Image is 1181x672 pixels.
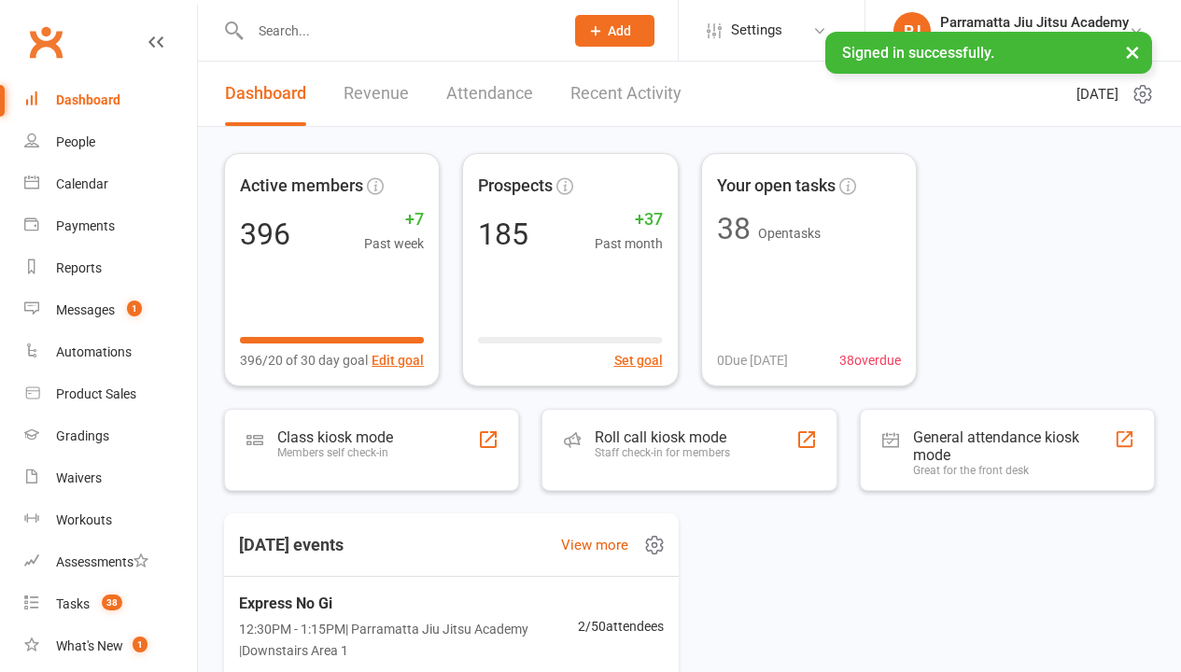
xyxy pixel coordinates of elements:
div: 38 [717,214,751,244]
div: 185 [478,219,528,249]
a: Assessments [24,541,197,583]
div: Assessments [56,554,148,569]
a: Clubworx [22,19,69,65]
div: Workouts [56,512,112,527]
div: Automations [56,344,132,359]
div: Parramatta Jiu Jitsu Academy [940,14,1129,31]
span: 396/20 of 30 day goal [240,350,368,371]
span: Settings [731,9,782,51]
a: Dashboard [225,62,306,126]
div: Tasks [56,596,90,611]
button: Set goal [614,350,663,371]
a: Waivers [24,457,197,499]
div: Great for the front desk [913,464,1114,477]
span: Prospects [478,173,553,200]
a: Dashboard [24,79,197,121]
a: Messages 1 [24,289,197,331]
a: Reports [24,247,197,289]
span: 2 / 50 attendees [578,616,664,637]
a: Recent Activity [570,62,682,126]
span: Past week [364,233,424,254]
button: Add [575,15,654,47]
a: Workouts [24,499,197,541]
a: Automations [24,331,197,373]
span: 1 [127,301,142,316]
span: Signed in successfully. [842,44,994,62]
a: View more [561,534,628,556]
a: What's New1 [24,625,197,667]
button: Edit goal [372,350,424,371]
a: Revenue [344,62,409,126]
div: Gradings [56,428,109,443]
span: Add [608,23,631,38]
h3: [DATE] events [224,528,359,562]
div: Dashboard [56,92,120,107]
span: 12:30PM - 1:15PM | Parramatta Jiu Jitsu Academy | Downstairs Area 1 [239,619,578,661]
div: Product Sales [56,386,136,401]
span: Open tasks [758,226,821,241]
div: Class kiosk mode [277,428,393,446]
div: Staff check-in for members [595,446,730,459]
a: Product Sales [24,373,197,415]
div: What's New [56,638,123,653]
input: Search... [245,18,551,44]
div: Calendar [56,176,108,191]
span: +37 [595,206,663,233]
span: 1 [133,637,148,652]
a: Tasks 38 [24,583,197,625]
button: × [1116,32,1149,72]
div: Members self check-in [277,446,393,459]
a: People [24,121,197,163]
div: Messages [56,302,115,317]
div: Reports [56,260,102,275]
div: 396 [240,219,290,249]
div: Roll call kiosk mode [595,428,730,446]
span: Active members [240,173,363,200]
a: Calendar [24,163,197,205]
span: Express No Gi [239,592,578,616]
div: Waivers [56,470,102,485]
div: General attendance kiosk mode [913,428,1114,464]
span: [DATE] [1076,83,1118,105]
a: Gradings [24,415,197,457]
a: Payments [24,205,197,247]
div: Payments [56,218,115,233]
div: People [56,134,95,149]
span: 0 Due [DATE] [717,350,788,371]
span: Past month [595,233,663,254]
div: Parramatta Jiu Jitsu Academy [940,31,1129,48]
a: Attendance [446,62,533,126]
span: Your open tasks [717,173,836,200]
span: +7 [364,206,424,233]
span: 38 overdue [839,350,901,371]
span: 38 [102,595,122,610]
div: PJ [893,12,931,49]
